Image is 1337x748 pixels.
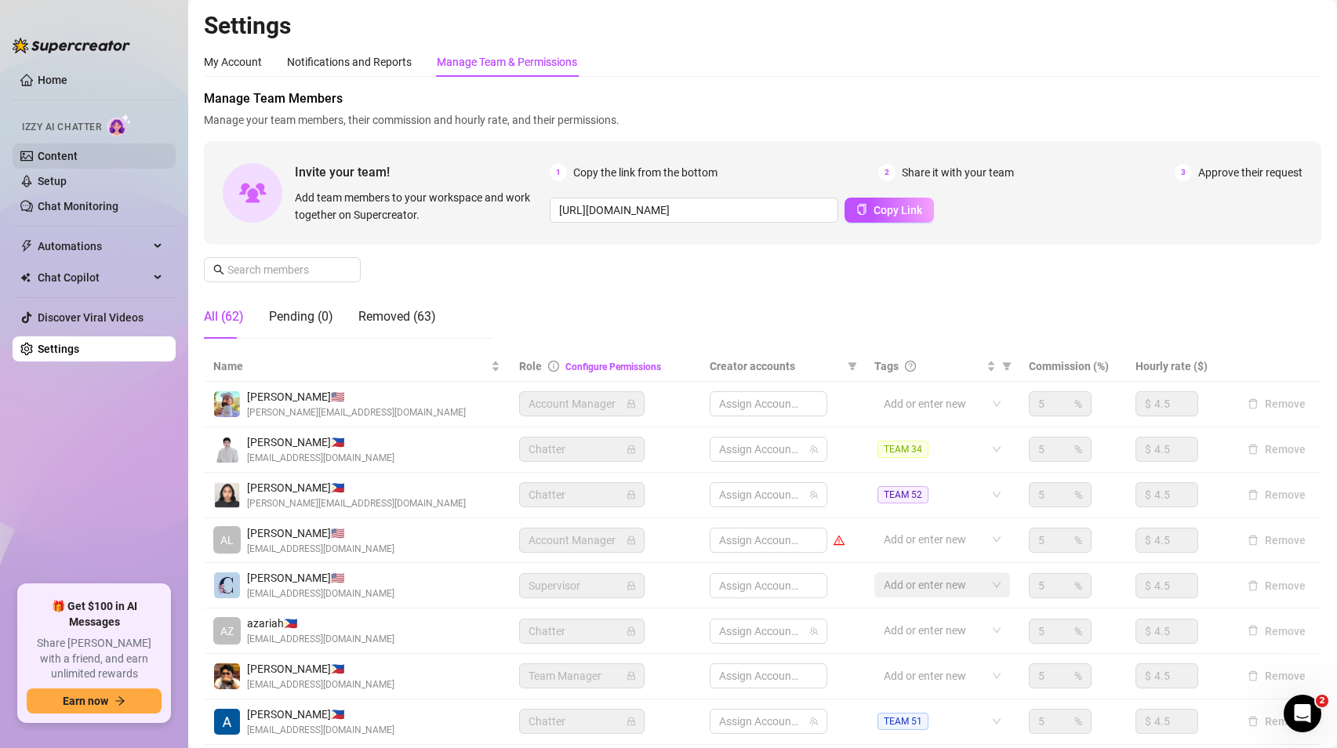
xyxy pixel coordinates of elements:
span: lock [627,671,636,681]
span: filter [848,361,857,371]
span: Automations [38,234,149,259]
button: Remove [1241,622,1312,641]
span: 1 [550,164,567,181]
span: Team Manager [529,664,635,688]
span: [PERSON_NAME] 🇺🇸 [247,525,394,542]
th: Hourly rate ($) [1126,351,1232,382]
span: 🎁 Get $100 in AI Messages [27,599,162,630]
span: Chatter [529,710,635,733]
span: team [809,626,819,636]
span: [PERSON_NAME] 🇵🇭 [247,660,394,677]
span: Chatter [529,483,635,507]
button: Earn nowarrow-right [27,688,162,714]
span: [PERSON_NAME] 🇵🇭 [247,434,394,451]
span: lock [627,717,636,726]
span: warning [834,535,845,546]
span: Share [PERSON_NAME] with a friend, and earn unlimited rewards [27,636,162,682]
span: lock [627,490,636,499]
a: Home [38,74,67,86]
button: Copy Link [845,198,934,223]
span: Account Manager [529,528,635,552]
span: lock [627,445,636,454]
span: thunderbolt [20,240,33,252]
span: 2 [1316,695,1328,707]
iframe: Intercom live chat [1284,695,1321,732]
img: Jedidiah Flores [214,663,240,689]
th: Commission (%) [1019,351,1125,382]
span: [PERSON_NAME][EMAIL_ADDRESS][DOMAIN_NAME] [247,496,466,511]
div: Pending (0) [269,307,333,326]
a: Discover Viral Videos [38,311,144,324]
span: Copy Link [874,204,922,216]
img: Chat Copilot [20,272,31,283]
span: team [809,717,819,726]
span: lock [627,581,636,590]
span: Invite your team! [295,162,550,182]
span: info-circle [548,361,559,372]
span: Add team members to your workspace and work together on Supercreator. [295,189,543,223]
span: Chatter [529,619,635,643]
span: Manage Team Members [204,89,1321,108]
span: [PERSON_NAME] 🇵🇭 [247,706,394,723]
a: Chat Monitoring [38,200,118,212]
span: TEAM 52 [877,486,928,503]
span: azariah 🇵🇭 [247,615,394,632]
span: Supervisor [529,574,635,597]
span: Tags [874,358,899,375]
img: Caylie Clarke [214,572,240,598]
button: Remove [1241,485,1312,504]
span: [PERSON_NAME][EMAIL_ADDRESS][DOMAIN_NAME] [247,405,466,420]
span: [EMAIL_ADDRESS][DOMAIN_NAME] [247,632,394,647]
span: 3 [1175,164,1192,181]
button: Remove [1241,531,1312,550]
input: Search members [227,261,339,278]
a: Configure Permissions [565,361,661,372]
button: Remove [1241,712,1312,731]
span: lock [627,626,636,636]
span: arrow-right [114,695,125,706]
span: search [213,264,224,275]
div: All (62) [204,307,244,326]
span: [PERSON_NAME] 🇺🇸 [247,388,466,405]
button: Remove [1241,394,1312,413]
span: Name [213,358,488,375]
span: Approve their request [1198,164,1302,181]
span: Creator accounts [710,358,841,375]
span: [EMAIL_ADDRESS][DOMAIN_NAME] [247,677,394,692]
span: lock [627,399,636,408]
div: Manage Team & Permissions [437,53,577,71]
img: Evan Gillis [214,391,240,417]
span: Izzy AI Chatter [22,120,101,135]
span: [EMAIL_ADDRESS][DOMAIN_NAME] [247,542,394,557]
span: filter [845,354,860,378]
div: Removed (63) [358,307,436,326]
span: lock [627,536,636,545]
a: Settings [38,343,79,355]
img: Antonio Hernan Arabejo [214,709,240,735]
span: [EMAIL_ADDRESS][DOMAIN_NAME] [247,586,394,601]
img: Katrina Mendiola [214,482,240,508]
a: Content [38,150,78,162]
span: Chat Copilot [38,265,149,290]
span: Role [519,360,542,372]
img: logo-BBDzfeDw.svg [13,38,130,53]
span: question-circle [905,361,916,372]
img: AI Chatter [107,114,132,136]
span: 2 [878,164,896,181]
div: My Account [204,53,262,71]
span: AL [220,532,234,549]
span: copy [856,204,867,215]
button: Remove [1241,666,1312,685]
th: Name [204,351,510,382]
span: [PERSON_NAME] 🇵🇭 [247,479,466,496]
span: TEAM 51 [877,713,928,730]
h2: Settings [204,11,1321,41]
span: Account Manager [529,392,635,416]
div: Notifications and Reports [287,53,412,71]
span: team [809,445,819,454]
span: [EMAIL_ADDRESS][DOMAIN_NAME] [247,723,394,738]
span: [EMAIL_ADDRESS][DOMAIN_NAME] [247,451,394,466]
span: filter [1002,361,1012,371]
span: AZ [220,623,234,640]
span: Earn now [63,695,108,707]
